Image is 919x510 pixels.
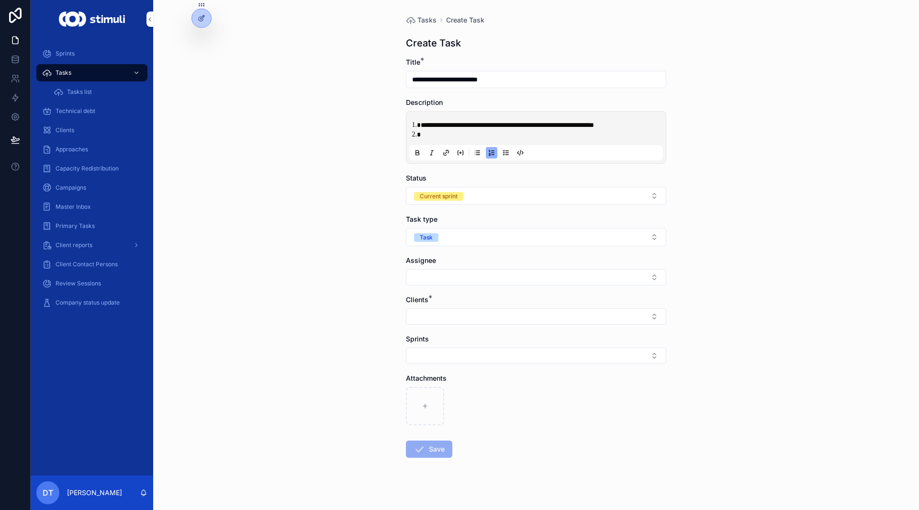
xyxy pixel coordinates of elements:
a: Clients [36,122,147,139]
a: Create Task [446,15,484,25]
span: Title [406,58,420,66]
span: Tasks [56,69,71,77]
a: Review Sessions [36,275,147,292]
a: Client Contact Persons [36,256,147,273]
span: DT [43,487,53,499]
span: Sprints [406,335,429,343]
a: Approaches [36,141,147,158]
span: Client reports [56,241,92,249]
a: Capacity Redistribution [36,160,147,177]
button: Select Button [406,348,666,364]
span: Task type [406,215,437,223]
a: Primary Tasks [36,217,147,235]
a: Tasks [406,15,437,25]
button: Select Button [406,308,666,325]
span: Technical debt [56,107,95,115]
a: Sprints [36,45,147,62]
span: Assignee [406,256,436,264]
button: Select Button [406,228,666,246]
a: Client reports [36,237,147,254]
span: Master Inbox [56,203,91,211]
span: Description [406,98,443,106]
button: Select Button [406,269,666,285]
a: Technical debt [36,102,147,120]
a: Campaigns [36,179,147,196]
span: Approaches [56,146,88,153]
img: App logo [59,11,124,27]
div: scrollable content [31,38,153,324]
a: Master Inbox [36,198,147,215]
span: Capacity Redistribution [56,165,119,172]
a: Tasks list [48,83,147,101]
span: Tasks list [67,88,92,96]
a: Tasks [36,64,147,81]
span: Clients [406,295,428,304]
span: Attachments [406,374,447,382]
span: Sprints [56,50,75,57]
span: Clients [56,126,74,134]
div: Current sprint [420,192,458,201]
span: Tasks [417,15,437,25]
span: Company status update [56,299,120,306]
span: Status [406,174,426,182]
button: Select Button [406,187,666,205]
span: Client Contact Persons [56,261,118,268]
a: Company status update [36,294,147,311]
h1: Create Task [406,36,461,50]
span: Primary Tasks [56,222,95,230]
span: Campaigns [56,184,86,192]
span: Review Sessions [56,280,101,287]
div: Task [420,233,433,242]
p: [PERSON_NAME] [67,488,122,498]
